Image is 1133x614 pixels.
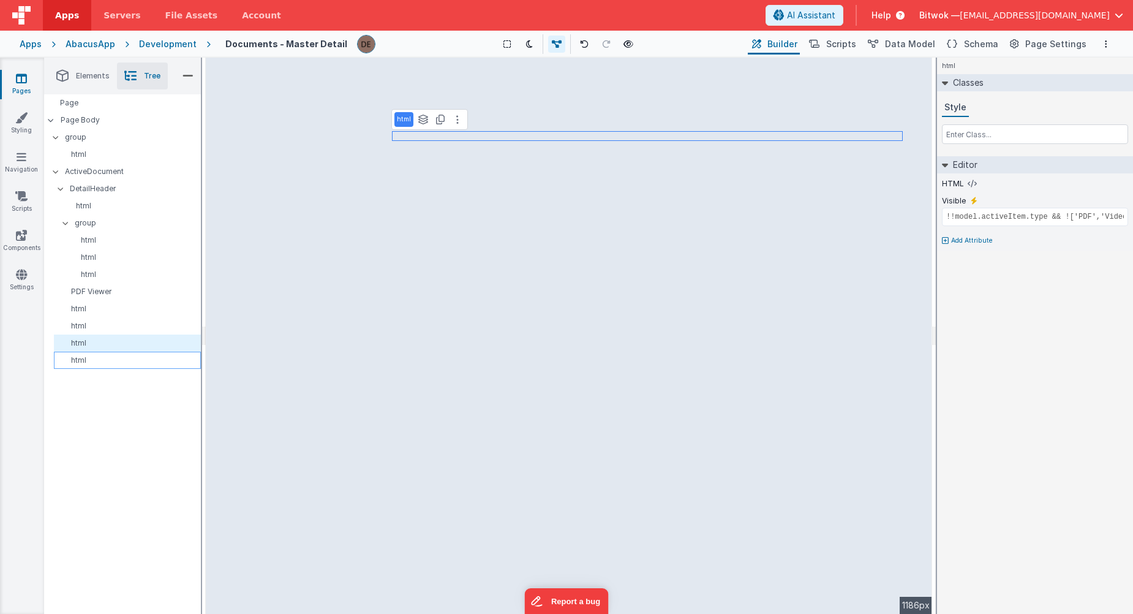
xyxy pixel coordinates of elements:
[144,71,160,81] span: Tree
[942,236,1128,246] button: Add Attribute
[44,94,201,112] div: Page
[206,58,932,614] div: -->
[942,124,1128,144] input: Enter Class...
[397,115,411,124] p: html
[900,597,932,614] div: 1186px
[948,74,984,91] h2: Classes
[748,34,800,55] button: Builder
[919,9,960,21] span: Bitwok —
[66,38,115,50] div: AbacusApp
[948,156,977,173] h2: Editor
[59,287,201,297] p: PDF Viewer
[805,34,859,55] button: Scripts
[165,9,218,21] span: File Assets
[59,321,201,331] p: html
[766,5,843,26] button: AI Assistant
[358,36,375,53] img: e7fe25dfebe04b7fa32e5015350e2f18
[76,71,110,81] span: Elements
[1006,34,1089,55] button: Page Settings
[951,236,993,246] p: Add Attribute
[59,355,200,365] p: html
[55,9,79,21] span: Apps
[942,99,969,117] button: Style
[65,165,201,178] p: ActiveDocument
[59,150,201,159] p: html
[942,196,966,206] label: Visible
[943,34,1001,55] button: Schema
[767,38,797,50] span: Builder
[104,9,140,21] span: Servers
[225,39,347,48] h4: Documents - Master Detail
[937,58,960,74] h4: html
[59,338,201,348] p: html
[70,182,201,195] p: DetailHeader
[919,9,1123,21] button: Bitwok — [EMAIL_ADDRESS][DOMAIN_NAME]
[64,201,201,211] p: html
[69,270,201,279] p: html
[871,9,891,21] span: Help
[525,588,609,614] iframe: Marker.io feedback button
[1025,38,1086,50] span: Page Settings
[20,38,42,50] div: Apps
[75,216,201,230] p: group
[69,252,201,262] p: html
[787,9,835,21] span: AI Assistant
[1099,37,1113,51] button: Options
[69,235,201,245] p: html
[864,34,938,55] button: Data Model
[59,304,201,314] p: html
[61,115,201,125] p: Page Body
[964,38,998,50] span: Schema
[826,38,856,50] span: Scripts
[942,179,964,189] label: HTML
[960,9,1110,21] span: [EMAIL_ADDRESS][DOMAIN_NAME]
[139,38,197,50] div: Development
[885,38,935,50] span: Data Model
[65,131,201,144] p: group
